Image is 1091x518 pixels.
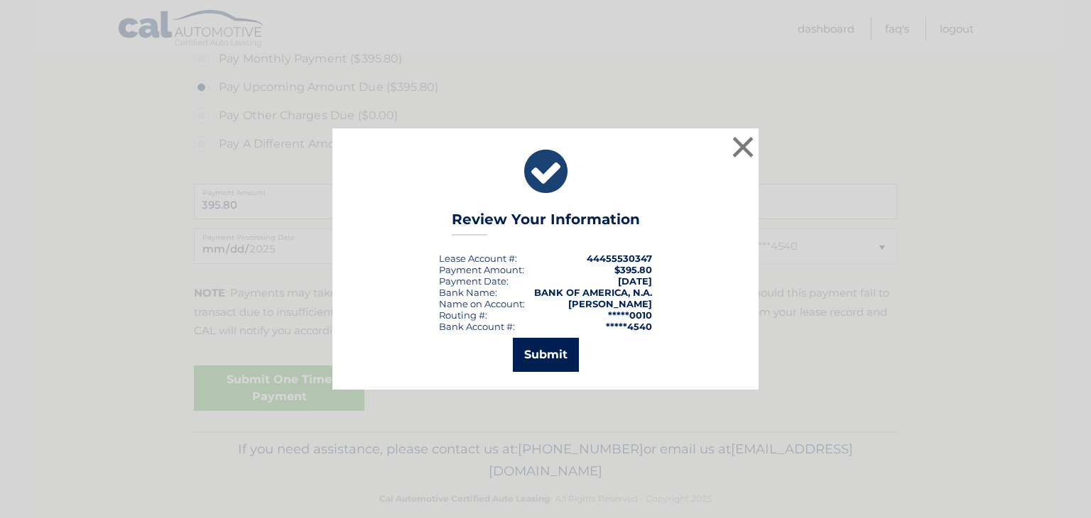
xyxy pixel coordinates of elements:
span: [DATE] [618,275,652,287]
div: Payment Amount: [439,264,524,275]
button: × [729,133,757,161]
span: $395.80 [614,264,652,275]
button: Submit [513,338,579,372]
div: Bank Account #: [439,321,515,332]
strong: 44455530347 [587,253,652,264]
div: Bank Name: [439,287,497,298]
h3: Review Your Information [452,211,640,236]
div: Name on Account: [439,298,525,309]
div: Routing #: [439,309,487,321]
strong: BANK OF AMERICA, N.A. [534,287,652,298]
div: Lease Account #: [439,253,517,264]
div: : [439,275,509,287]
span: Payment Date [439,275,506,287]
strong: [PERSON_NAME] [568,298,652,309]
